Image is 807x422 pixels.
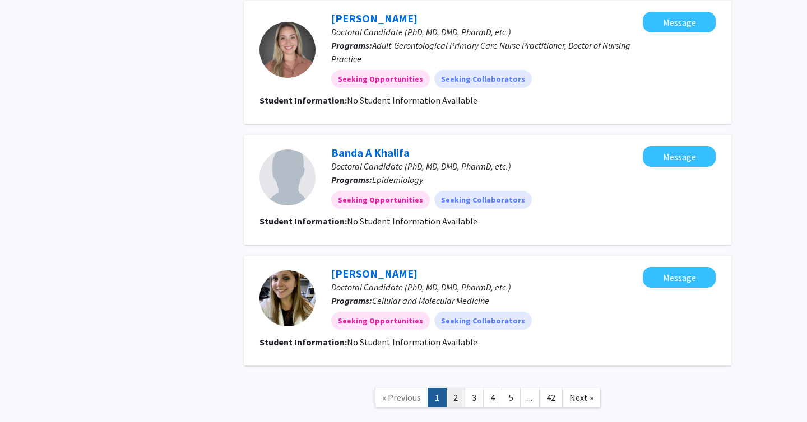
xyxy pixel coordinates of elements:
[331,191,430,209] mat-chip: Seeking Opportunities
[483,388,502,407] a: 4
[643,146,716,167] button: Message Banda A Khalifa
[428,388,447,407] a: 1
[569,392,593,403] span: Next »
[331,312,430,330] mat-chip: Seeking Opportunities
[643,12,716,32] button: Message Cassandra Smith
[434,312,532,330] mat-chip: Seeking Collaborators
[347,95,477,106] span: No Student Information Available
[502,388,521,407] a: 5
[331,146,410,160] a: Banda A Khalifa
[331,40,630,64] span: Adult-Gerontological Primary Care Nurse Practitioner, Doctor of Nursing Practice
[372,174,423,185] span: Epidemiology
[465,388,484,407] a: 3
[331,266,418,280] a: [PERSON_NAME]
[347,336,477,348] span: No Student Information Available
[331,26,511,37] span: Doctoral Candidate (PhD, MD, DMD, PharmD, etc.)
[331,40,372,51] b: Programs:
[259,336,347,348] b: Student Information:
[382,392,421,403] span: « Previous
[446,388,465,407] a: 2
[331,70,430,88] mat-chip: Seeking Opportunities
[527,392,532,403] span: ...
[331,295,372,306] b: Programs:
[562,388,601,407] a: Next
[331,161,511,172] span: Doctoral Candidate (PhD, MD, DMD, PharmD, etc.)
[8,372,48,414] iframe: Chat
[259,215,347,227] b: Student Information:
[331,174,372,185] b: Programs:
[244,377,731,422] nav: Page navigation
[434,70,532,88] mat-chip: Seeking Collaborators
[375,388,428,407] a: Previous Page
[347,215,477,227] span: No Student Information Available
[539,388,563,407] a: 42
[331,11,418,25] a: [PERSON_NAME]
[259,95,347,106] b: Student Information:
[372,295,489,306] span: Cellular and Molecular Medicine
[434,191,532,209] mat-chip: Seeking Collaborators
[331,282,511,293] span: Doctoral Candidate (PhD, MD, DMD, PharmD, etc.)
[643,267,716,288] button: Message Briana Winer-Centurelli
